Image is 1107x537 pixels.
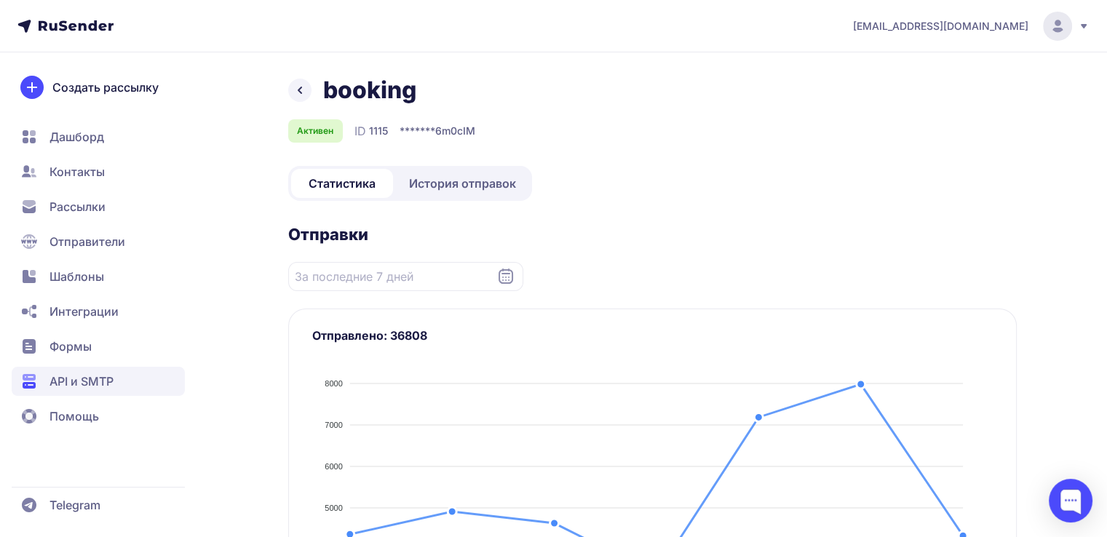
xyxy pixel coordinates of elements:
span: Интеграции [49,303,119,320]
span: Помощь [49,407,99,425]
a: Статистика [291,169,393,198]
h3: Отправлено: 36808 [312,327,993,344]
tspan: 6000 [325,462,342,471]
span: Контакты [49,163,105,180]
span: 1115 [369,124,388,138]
h2: Отправки [288,224,1017,244]
tspan: 7000 [325,421,342,429]
span: Telegram [49,496,100,514]
h1: booking [323,76,416,105]
tspan: 5000 [325,504,342,512]
span: 6m0cIM [435,124,475,138]
a: История отправок [396,169,529,198]
span: [EMAIL_ADDRESS][DOMAIN_NAME] [853,19,1028,33]
span: Дашборд [49,128,104,146]
div: ID [354,122,388,140]
span: Шаблоны [49,268,104,285]
span: Формы [49,338,92,355]
span: API и SMTP [49,373,114,390]
span: Статистика [309,175,376,192]
tspan: 8000 [325,379,342,388]
a: Telegram [12,490,185,520]
span: Создать рассылку [52,79,159,96]
span: Активен [297,125,333,137]
span: История отправок [409,175,516,192]
span: Рассылки [49,198,106,215]
input: Datepicker input [288,262,523,291]
span: Отправители [49,233,125,250]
